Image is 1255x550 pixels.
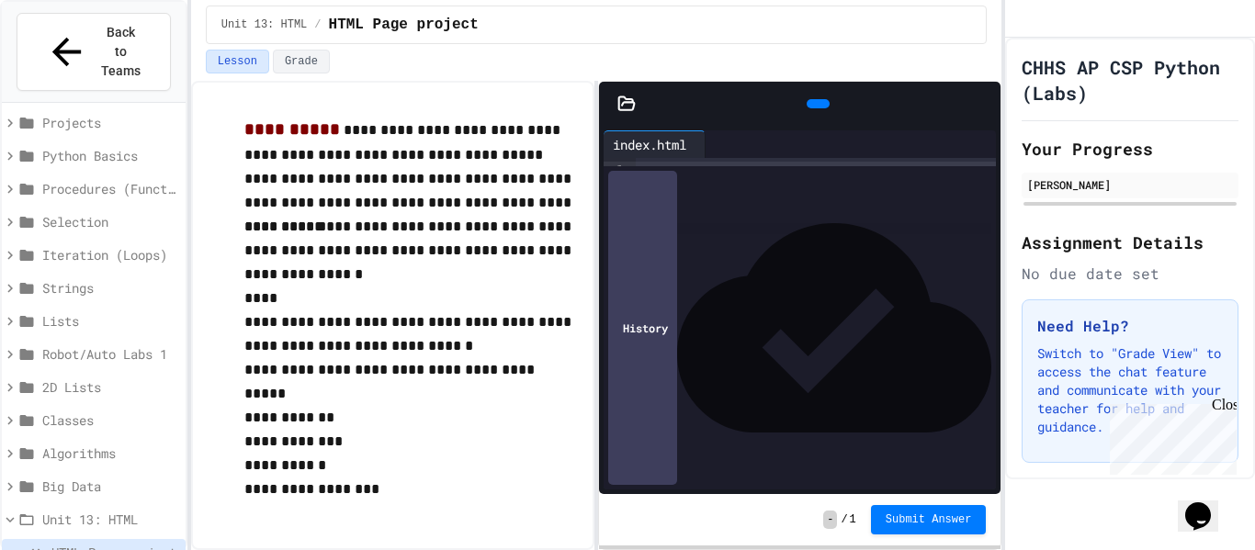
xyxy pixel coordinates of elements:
[42,311,178,331] span: Lists
[314,17,321,32] span: /
[42,212,178,231] span: Selection
[604,162,627,180] div: 1
[273,50,330,73] button: Grade
[841,512,847,527] span: /
[1037,344,1223,436] p: Switch to "Grade View" to access the chat feature and communicate with your teacher for help and ...
[42,377,178,397] span: 2D Lists
[42,410,178,430] span: Classes
[42,146,178,165] span: Python Basics
[850,512,856,527] span: 1
[823,511,837,529] span: -
[886,512,972,527] span: Submit Answer
[42,443,178,463] span: Algorithms
[42,278,178,297] span: Strings
[604,130,706,158] div: index.html
[42,477,178,496] span: Big Data
[608,171,677,485] div: History
[42,510,178,529] span: Unit 13: HTML
[42,113,178,132] span: Projects
[206,50,269,73] button: Lesson
[1178,477,1237,532] iframe: chat widget
[42,245,178,264] span: Iteration (Loops)
[329,14,479,36] span: HTML Page project
[1022,54,1238,106] h1: CHHS AP CSP Python (Labs)
[604,135,695,154] div: index.html
[871,505,987,534] button: Submit Answer
[42,179,178,198] span: Procedures (Functions)
[1102,397,1237,475] iframe: chat widget
[42,344,178,364] span: Robot/Auto Labs 1
[1022,136,1238,162] h2: Your Progress
[7,7,127,117] div: Chat with us now!Close
[99,23,142,81] span: Back to Teams
[1022,263,1238,285] div: No due date set
[221,17,308,32] span: Unit 13: HTML
[17,13,171,91] button: Back to Teams
[1037,315,1223,337] h3: Need Help?
[1027,176,1233,193] div: [PERSON_NAME]
[1022,230,1238,255] h2: Assignment Details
